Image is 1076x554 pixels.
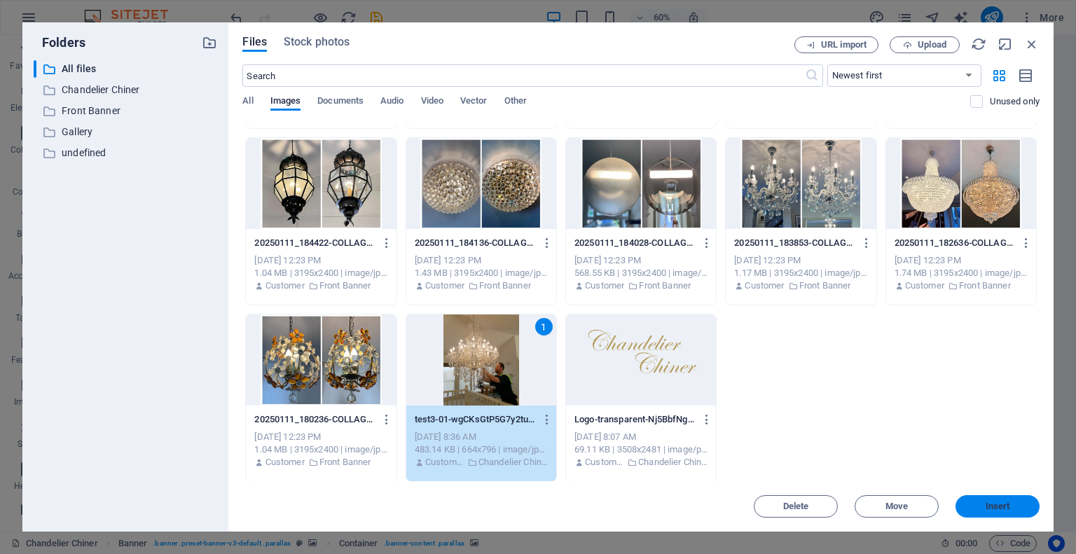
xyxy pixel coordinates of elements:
div: By: Customer | Folder: Front Banner [734,279,867,292]
p: 20250111_184028-COLLAGE-o_fwPuvQcyqKXV7fPf_eyw.jpg [574,237,695,249]
p: Front Banner [639,279,691,292]
span: Delete [783,502,809,511]
span: Other [504,92,527,112]
div: 568.55 KB | 3195x2400 | image/jpeg [574,267,708,279]
p: 20250111_180236-COLLAGE-5PG0JLpZlYDW9fltKUWM5Q.jpg [254,413,375,426]
p: Customer [265,279,305,292]
span: Images [270,92,301,112]
p: Customer [585,456,623,469]
div: [DATE] 12:23 PM [254,431,387,443]
p: Chandelier Chiner [638,456,708,469]
button: Move [855,495,939,518]
div: 1 [535,318,553,335]
i: Minimize [998,36,1013,52]
p: 20250111_184422-COLLAGE-HMBB98Z1boftsuBN1AMgXQ.jpg [254,237,375,249]
p: Front Banner [479,279,531,292]
i: Create new folder [202,35,217,50]
input: Search [242,64,804,87]
p: undefined [62,145,192,161]
div: By: Customer | Folder: Chandelier Chiner [574,456,708,469]
div: 1.43 MB | 3195x2400 | image/jpeg [415,267,548,279]
div: By: Customer | Folder: Front Banner [254,279,387,292]
p: Folders [34,34,85,52]
span: Files [242,34,267,50]
p: Customer [425,456,464,469]
div: [DATE] 8:07 AM [574,431,708,443]
p: Front Banner [959,279,1011,292]
p: Logo-transparent-Nj5BbfNgq-_I87vl4xzgZQ.png [574,413,695,426]
p: Customer [585,279,624,292]
p: 20250111_184136-COLLAGE-G1b82ygw4XFCImLomuUXhg.jpg [415,237,535,249]
div: [DATE] 12:23 PM [254,254,387,267]
div: [DATE] 12:23 PM [574,254,708,267]
p: Front Banner [62,103,192,119]
p: Customer [425,279,464,292]
span: Vector [460,92,488,112]
div: By: Customer | Folder: Front Banner [574,279,708,292]
div: [DATE] 12:23 PM [415,254,548,267]
p: Front Banner [319,279,371,292]
p: Gallery [62,124,192,140]
div: [DATE] 8:36 AM [415,431,548,443]
div: By: Customer | Folder: Front Banner [895,279,1028,292]
i: Close [1024,36,1040,52]
span: Stock photos [284,34,350,50]
div: Front Banner [34,102,217,120]
div: ​ [34,60,36,78]
div: [DATE] 12:23 PM [895,254,1028,267]
p: Customer [905,279,944,292]
span: Upload [918,41,946,49]
p: All files [62,61,192,77]
p: Chandelier Chiner [62,82,192,98]
div: 1.04 MB | 3195x2400 | image/jpeg [254,443,387,456]
div: [DATE] 12:23 PM [734,254,867,267]
span: Documents [317,92,364,112]
div: By: Customer | Folder: Front Banner [254,456,387,469]
div: undefined [34,144,217,162]
button: Upload [890,36,960,53]
p: test3-01-wgCKsGtP5G7y2tuee8rFbw.jpg [415,413,535,426]
div: 483.14 KB | 664x796 | image/jpeg [415,443,548,456]
div: Chandelier Chiner [34,81,217,99]
p: Displays only files that are not in use on the website. Files added during this session can still... [990,95,1040,108]
div: 1.17 MB | 3195x2400 | image/jpeg [734,267,867,279]
span: Insert [986,502,1010,511]
p: Customer [265,456,305,469]
button: URL import [794,36,878,53]
span: Video [421,92,443,112]
div: 1.04 MB | 3195x2400 | image/jpeg [254,267,387,279]
p: Chandelier Chiner [478,456,548,469]
div: By: Customer | Folder: Chandelier Chiner [415,456,548,469]
span: All [242,92,253,112]
p: Front Banner [319,456,371,469]
p: 20250111_183853-COLLAGE--avRNp-VBsCFUjmV7-5ylg.jpg [734,237,855,249]
div: Gallery [34,123,217,141]
i: Reload [971,36,986,52]
span: URL import [821,41,867,49]
div: By: Customer | Folder: Front Banner [415,279,548,292]
button: Delete [754,495,838,518]
p: Front Banner [799,279,851,292]
div: 69.11 KB | 3508x2481 | image/png [574,443,708,456]
div: 1.74 MB | 3195x2400 | image/jpeg [895,267,1028,279]
p: Customer [745,279,784,292]
span: Audio [380,92,403,112]
p: 20250111_182636-COLLAGE-QHW_54Q6eOtYluXPPrm52A.jpg [895,237,1015,249]
button: Insert [956,495,1040,518]
span: Move [885,502,908,511]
